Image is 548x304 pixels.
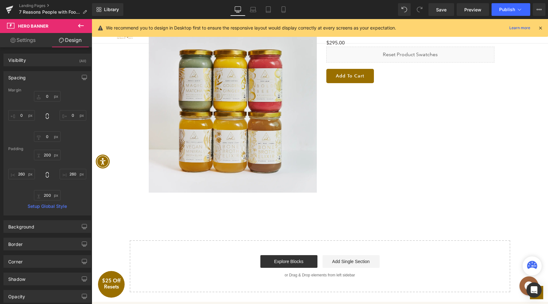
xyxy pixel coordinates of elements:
[8,147,86,151] div: Padding
[34,190,61,201] input: 0
[8,290,25,299] div: Opacity
[106,24,396,31] p: We recommend you to design in Desktop first to ensure the responsive layout would display correct...
[92,3,123,16] a: New Library
[533,3,545,16] button: More
[245,3,261,16] a: Laptop
[6,252,33,279] div: $25 Off Resets
[79,54,86,64] div: (All)
[244,54,273,60] span: Add To Cart
[8,169,35,179] input: 0
[19,10,80,15] span: 7 Reasons People with Food Sensitivities Are Finally Finding a Cleanse That Works
[34,91,61,102] input: 0
[4,135,18,149] div: Accessibility Menu
[492,3,530,16] button: Publish
[60,169,86,179] input: 0
[507,24,533,32] a: Learn more
[464,6,481,13] span: Preview
[8,255,23,264] div: Corner
[8,221,34,229] div: Background
[34,131,61,142] input: 0
[8,54,26,63] div: Visibility
[457,3,489,16] a: Preview
[276,3,291,16] a: Mobile
[34,150,61,160] input: 0
[18,23,49,29] span: Hero Banner
[19,3,92,8] a: Landing Pages
[436,6,447,13] span: Save
[235,5,403,20] h2: $25 Off Your First Reset
[48,254,408,258] p: or Drag & Drop elements from left sidebar
[8,273,25,282] div: Shadow
[526,282,542,298] div: Open Intercom Messenger
[57,5,225,174] img: The OWL Reset
[10,260,29,271] span: $25 Off Resets
[8,71,26,80] div: Spacing
[231,236,288,249] a: Add Single Section
[398,3,411,16] button: Undo
[8,88,86,92] div: Margin
[8,110,35,121] input: 0
[104,7,119,12] span: Library
[60,110,86,121] input: 0
[235,50,282,64] button: Add To Cart
[8,204,86,209] a: Setup Global Style
[8,238,23,247] div: Border
[230,3,245,16] a: Desktop
[235,20,253,28] span: $295.00
[425,255,450,279] iframe: Gorgias live chat messenger
[413,3,426,16] button: Redo
[169,236,226,249] a: Explore Blocks
[47,33,93,47] a: Design
[499,7,515,12] span: Publish
[261,3,276,16] a: Tablet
